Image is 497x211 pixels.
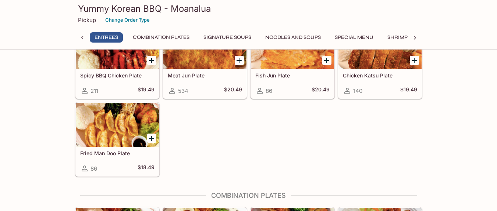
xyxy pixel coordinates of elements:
a: Spicy BBQ Chicken Plate211$19.49 [75,25,159,99]
div: Spicy BBQ Chicken Plate [76,25,159,69]
h5: $19.49 [400,86,417,95]
h5: $18.49 [138,164,155,173]
a: Meat Jun Plate534$20.49 [163,25,247,99]
button: Add Fried Man Doo Plate [147,134,156,143]
span: 86 [266,87,272,94]
button: Noodles and Soups [261,32,325,43]
span: 534 [178,87,188,94]
h5: $20.49 [312,86,330,95]
h5: Chicken Katsu Plate [343,72,417,79]
h5: $19.49 [138,86,155,95]
h5: Fried Man Doo Plate [80,150,155,156]
span: 86 [90,165,97,172]
button: Add Chicken Katsu Plate [410,56,419,65]
button: Signature Soups [199,32,255,43]
h5: $20.49 [224,86,242,95]
h5: Fish Jun Plate [255,72,330,79]
button: Entrees [90,32,123,43]
span: 211 [90,87,98,94]
div: Chicken Katsu Plate [338,25,422,69]
button: Combination Plates [129,32,194,43]
h5: Spicy BBQ Chicken Plate [80,72,155,79]
button: Special Menu [331,32,377,43]
div: Fried Man Doo Plate [76,103,159,147]
button: Add Fish Jun Plate [322,56,331,65]
a: Fish Jun Plate86$20.49 [251,25,334,99]
div: Meat Jun Plate [163,25,246,69]
button: Add Spicy BBQ Chicken Plate [147,56,156,65]
a: Fried Man Doo Plate86$18.49 [75,102,159,177]
button: Shrimp Combos [383,32,436,43]
a: Chicken Katsu Plate140$19.49 [338,25,422,99]
h4: Combination Plates [75,192,422,200]
h3: Yummy Korean BBQ - Moanalua [78,3,419,14]
p: Pickup [78,17,96,23]
span: 140 [353,87,362,94]
button: Change Order Type [102,14,153,26]
div: Fish Jun Plate [251,25,334,69]
button: Add Meat Jun Plate [235,56,244,65]
h5: Meat Jun Plate [168,72,242,79]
